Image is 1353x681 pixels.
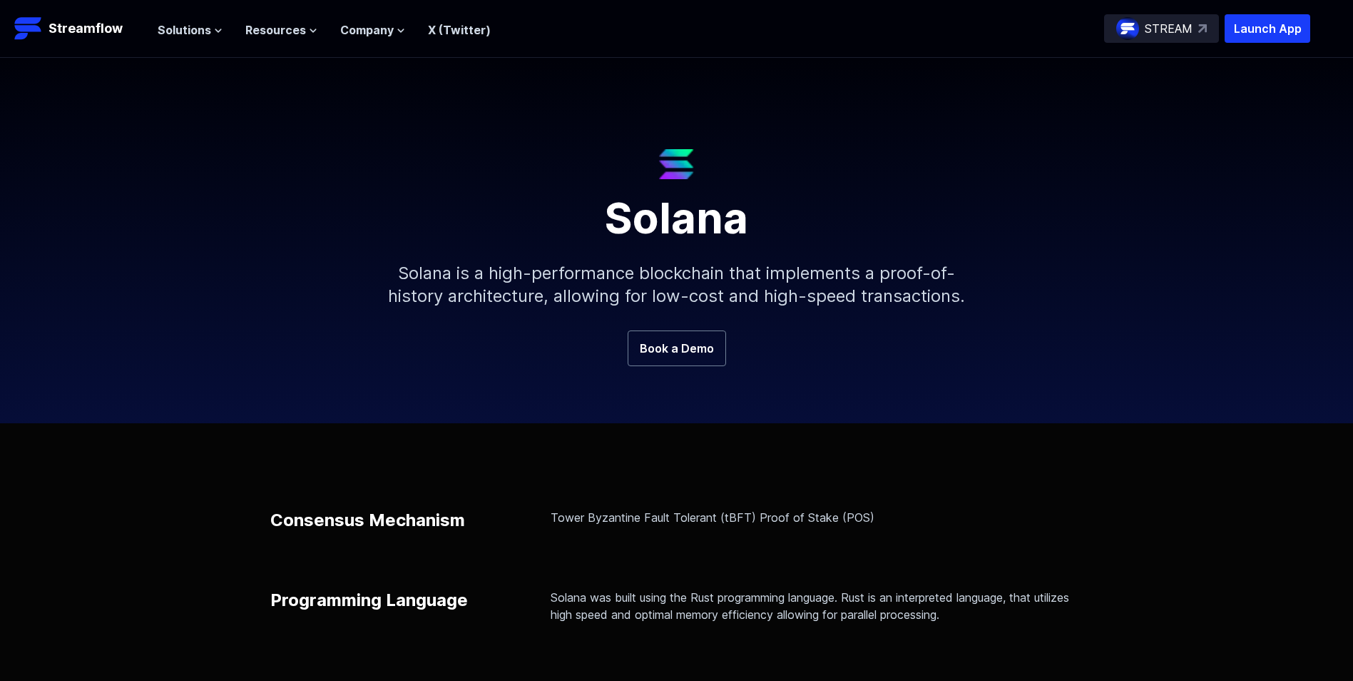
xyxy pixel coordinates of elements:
p: STREAM [1145,20,1193,37]
img: Solana [659,149,694,179]
button: Resources [245,21,317,39]
p: Solana is a high-performance blockchain that implements a proof-of-history architecture, allowing... [370,239,984,331]
h1: Solana [335,179,1019,239]
a: Streamflow [14,14,143,43]
a: STREAM [1104,14,1219,43]
span: Resources [245,21,306,39]
a: X (Twitter) [428,23,491,37]
button: Company [340,21,405,39]
p: Streamflow [48,19,123,39]
img: top-right-arrow.svg [1198,24,1207,33]
a: Book a Demo [628,331,726,366]
p: Solana was built using the Rust programming language. Rust is an interpreted language, that utili... [551,589,1083,623]
p: Programming Language [270,589,468,612]
p: Tower Byzantine Fault Tolerant (tBFT) Proof of Stake (POS) [551,509,1083,526]
span: Company [340,21,394,39]
img: Streamflow Logo [14,14,43,43]
button: Launch App [1225,14,1310,43]
button: Solutions [158,21,223,39]
p: Consensus Mechanism [270,509,465,532]
span: Solutions [158,21,211,39]
img: streamflow-logo-circle.png [1116,17,1139,40]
